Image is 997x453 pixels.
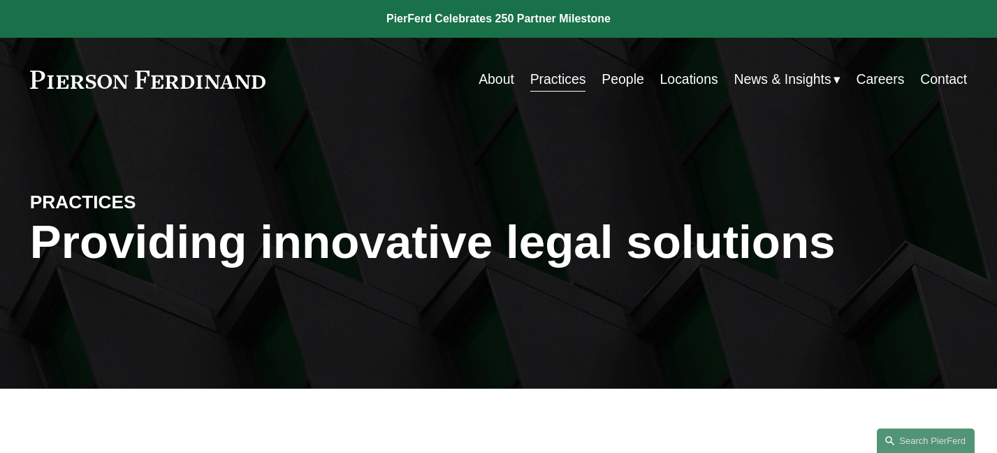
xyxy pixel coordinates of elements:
[479,66,514,93] a: About
[734,67,831,92] span: News & Insights
[856,66,904,93] a: Careers
[530,66,586,93] a: Practices
[30,191,264,214] h4: PRACTICES
[602,66,643,93] a: People
[877,429,975,453] a: Search this site
[734,66,840,93] a: folder dropdown
[920,66,967,93] a: Contact
[660,66,718,93] a: Locations
[30,215,967,268] h1: Providing innovative legal solutions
